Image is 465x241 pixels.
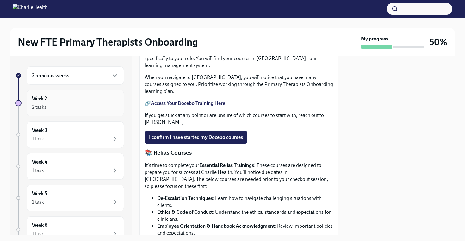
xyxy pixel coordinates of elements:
a: Access Your Docebo Training Here! [151,100,227,106]
strong: Employee Orientation & Handbook Acknowledgment [157,223,275,229]
button: I confirm I have started my Docebo courses [145,131,247,144]
div: 1 task [32,167,44,174]
a: Week 41 task [15,153,124,180]
h2: New FTE Primary Therapists Onboarding [18,36,198,48]
div: 1 task [32,199,44,206]
li: : Review important policies and expectations. [157,223,333,237]
h6: Week 2 [32,95,47,102]
a: Week 31 task [15,121,124,148]
p: If you get stuck at any point or are unsure of which courses to start with, reach out to [PERSON_... [145,112,333,126]
h6: 2 previous weeks [32,72,69,79]
img: CharlieHealth [13,4,48,14]
p: As part of your onboarding, we have created a learning plan with courses tailored specifically to... [145,48,333,69]
div: 1 task [32,230,44,237]
h6: Week 6 [32,222,47,229]
h3: 50% [429,36,447,48]
div: 2 tasks [32,104,46,111]
p: It's time to complete your ! These courses are designed to prepare you for success at Charlie Hea... [145,162,333,190]
strong: My progress [361,35,388,42]
p: When you navigate to [GEOGRAPHIC_DATA], you will notice that you have many courses assigned to yo... [145,74,333,95]
li: : Learn how to navigate challenging situations with clients. [157,195,333,209]
div: 1 task [32,135,44,142]
strong: Essential Relias Trainings [199,162,254,168]
p: 🔗 [145,100,333,107]
strong: Ethics & Code of Conduct [157,209,213,215]
strong: De-Escalation Techniques [157,195,213,201]
p: 📚 Relias Courses [145,149,333,157]
h6: Week 3 [32,127,47,134]
h6: Week 5 [32,190,47,197]
h6: Week 4 [32,158,47,165]
span: I confirm I have started my Docebo courses [149,134,243,140]
a: Week 51 task [15,185,124,211]
li: : Understand the ethical standards and expectations for clinicians. [157,209,333,223]
div: 2 previous weeks [27,66,124,85]
a: Week 22 tasks [15,90,124,116]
